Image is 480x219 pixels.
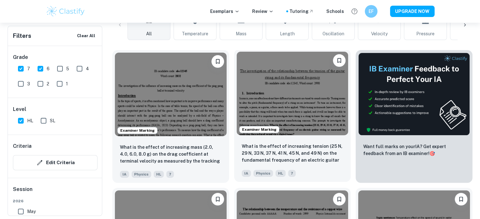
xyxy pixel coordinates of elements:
[75,31,97,41] button: Clear All
[13,186,98,198] h6: Session
[166,171,174,178] span: 7
[210,8,240,15] p: Exemplars
[333,193,346,205] button: Bookmark
[47,80,49,87] span: 2
[66,65,69,72] span: 5
[358,53,470,135] img: Thumbnail
[371,30,388,37] span: Velocity
[13,198,98,204] span: 2026
[280,30,295,37] span: Length
[112,50,229,183] a: Examiner MarkingBookmarkWhat is the effect of increasing mass (2.0, 4.0, 6.0, 8.0 g) on the drag ...
[237,52,348,135] img: Physics IA example thumbnail: What is the effect of increasing tension
[27,208,36,215] span: May
[236,30,246,37] span: Mass
[416,30,435,37] span: Pressure
[13,54,98,61] h6: Grade
[349,6,360,17] button: Help and Feedback
[118,128,157,133] span: Examiner Marking
[27,65,30,72] span: 7
[13,106,98,113] h6: Level
[430,151,435,156] span: 🎯
[326,8,344,15] a: Schools
[323,30,344,37] span: Oscillation
[13,142,32,150] h6: Criteria
[455,193,467,205] button: Bookmark
[356,50,472,183] a: ThumbnailWant full marks on yourIA? Get expert feedback from an IB examiner!
[289,8,314,15] a: Tutoring
[288,170,296,177] span: 7
[115,53,227,136] img: Physics IA example thumbnail: What is the effect of increasing mass (2
[211,55,224,68] button: Bookmark
[120,171,129,178] span: IA
[390,6,435,17] button: UPGRADE NOW
[66,80,68,87] span: 1
[154,171,164,178] span: HL
[242,143,343,164] p: What is the effect of increasing tension (25 N, 29 N, 33 N, 37 N, 41 N, 45 N, and 49 N) on the fu...
[234,50,351,183] a: Examiner MarkingBookmarkWhat is the effect of increasing tension (25 N, 29 N, 33 N, 37 N, 41 N, 4...
[253,170,273,177] span: Physics
[27,117,33,124] span: HL
[182,30,208,37] span: Temperature
[242,170,251,177] span: IA
[13,32,31,40] h6: Filters
[252,8,274,15] p: Review
[50,117,55,124] span: SL
[333,54,346,67] button: Bookmark
[27,80,30,87] span: 3
[146,30,152,37] span: All
[211,193,224,205] button: Bookmark
[367,8,375,15] h6: EF
[86,65,89,72] span: 4
[363,143,465,157] p: Want full marks on your IA ? Get expert feedback from an IB examiner!
[240,127,279,132] span: Examiner Marking
[276,170,286,177] span: HL
[46,5,86,18] img: Clastify logo
[120,144,222,165] p: What is the effect of increasing mass (2.0, 4.0, 6.0, 8.0 g) on the drag coefficient at terminal ...
[132,171,151,178] span: Physics
[47,65,50,72] span: 6
[13,155,98,170] button: Edit Criteria
[365,5,377,18] button: EF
